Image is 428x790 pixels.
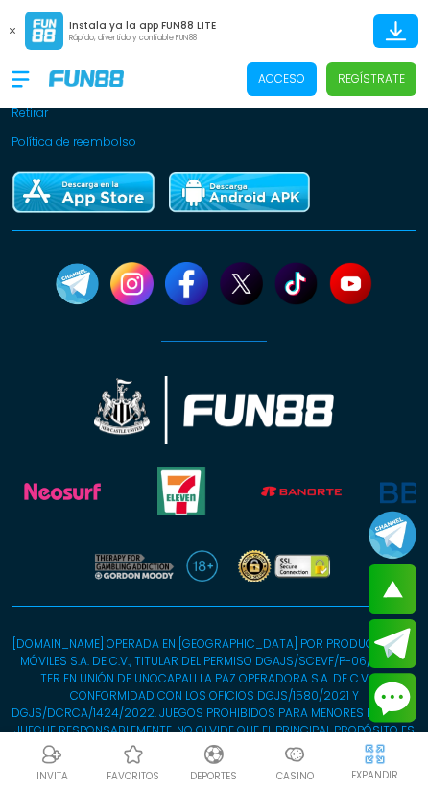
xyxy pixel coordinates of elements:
img: hide [363,742,387,766]
img: Deportes [202,743,226,766]
img: Casino Favoritos [122,743,145,766]
a: Read more about Gambling Therapy [92,550,175,582]
img: SSL [233,550,336,582]
button: Join telegram channel [369,510,416,560]
a: ReferralReferralINVITA [12,740,92,783]
p: Regístrate [338,70,405,87]
button: Join telegram [369,619,416,669]
a: Casino FavoritosCasino Favoritosfavoritos [92,740,173,783]
img: Play Store [167,170,311,215]
p: Casino [276,769,314,783]
img: Banorte [261,467,342,515]
a: CasinoCasinoCasino [254,740,335,783]
p: [DOMAIN_NAME] OPERADA EN [GEOGRAPHIC_DATA] POR PRODUCCIONES MÓVILES S.A. DE C.V., TITULAR DEL PER... [12,635,416,756]
p: Deportes [190,769,237,783]
button: scroll up [369,564,416,614]
img: New Castle [94,376,334,445]
a: DeportesDeportesDeportes [174,740,254,783]
p: INVITA [36,769,68,783]
img: Neosurf [22,467,103,515]
p: favoritos [107,769,159,783]
p: Instala ya la app FUN88 LITE [69,18,216,33]
img: Company Logo [49,70,124,86]
p: Rápido, divertido y confiable FUN88 [69,33,216,44]
img: App Logo [25,12,63,50]
img: App Store [12,170,155,215]
p: EXPANDIR [351,768,398,782]
a: Política de reembolso [12,133,204,151]
img: Casino [283,743,306,766]
a: Retirar [12,105,204,122]
img: Seven Eleven [141,467,222,515]
button: Contact customer service [369,673,416,723]
img: Referral [40,743,63,766]
img: 18 plus [186,550,218,582]
img: therapy for gaming addiction gordon moody [92,550,175,582]
p: Acceso [258,70,305,87]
